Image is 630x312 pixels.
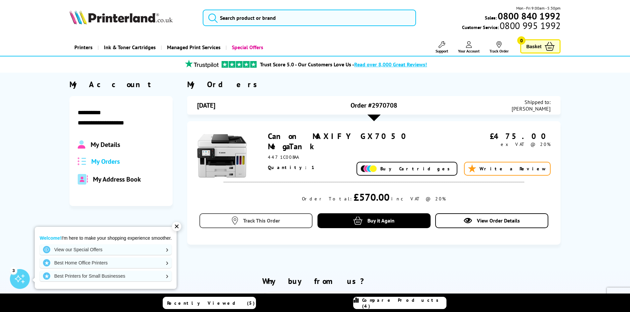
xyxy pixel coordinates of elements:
a: Track Order [489,41,509,53]
span: View Order Details [477,217,520,224]
span: Write a Review [480,166,547,172]
a: Managed Print Services [161,39,226,56]
span: Ink & Toner Cartridges [104,39,156,56]
input: Search product or brand [203,10,416,26]
strong: Welcome! [40,235,62,241]
a: Trust Score 5.0 - Our Customers Love Us -Read over 8,000 Great Reviews! [260,61,427,68]
div: ex VAT @ 20% [466,141,551,147]
span: My Orders [91,157,120,166]
span: Support [436,49,448,53]
a: Support [436,41,448,53]
a: Ink & Toner Cartridges [98,39,161,56]
span: Basket [526,42,541,51]
div: ✕ [172,222,181,231]
span: Mon - Fri 9:00am - 5:30pm [516,5,561,11]
a: Printers [69,39,98,56]
a: View Order Details [435,213,548,228]
img: Canon MAXIFY GX7050 MegaTank [197,131,247,181]
div: 4471C008AA [268,154,466,160]
img: Printerland Logo [69,10,173,24]
div: £475.00 [466,131,551,141]
a: Write a Review [464,162,551,176]
span: Track This Order [243,217,280,224]
div: 3 [10,267,17,274]
img: trustpilot rating [182,60,222,68]
span: Shipped to: [512,99,551,105]
span: Customer Service: [462,22,561,30]
div: inc VAT @ 20% [391,196,446,202]
span: Recently Viewed (5) [167,300,255,306]
a: View our Special Offers [40,244,172,255]
span: My Address Book [93,175,141,184]
b: 0800 840 1992 [498,10,561,22]
p: I'm here to make your shopping experience smoother. [40,235,172,241]
a: Recently Viewed (5) [163,297,256,309]
span: Quantity: 1 [268,164,315,170]
div: My Account [69,79,173,89]
span: Your Account [458,49,480,53]
span: [PERSON_NAME] [512,105,551,112]
a: Buy it Again [317,213,431,228]
a: Track This Order [199,213,313,228]
img: trustpilot rating [222,61,257,68]
img: Add Cartridges [360,165,377,173]
span: Buy it Again [367,217,395,224]
a: Printerland Logo [69,10,195,26]
a: Best Home Office Printers [40,258,172,268]
h2: Why buy from us? [69,276,561,286]
span: [DATE] [197,101,215,110]
img: address-book-duotone-solid.svg [78,174,88,185]
span: Read over 8,000 Great Reviews! [354,61,427,68]
div: Order Total: [302,196,352,202]
a: Buy Cartridges [357,162,457,176]
a: Canon MAXIFY GX7050 MegaTank [268,131,411,152]
img: Profile.svg [78,140,85,149]
span: My Details [91,140,120,149]
span: Buy Cartridges [380,166,453,172]
a: Basket 0 [520,39,561,53]
span: Order #2970708 [351,101,397,110]
span: Sales: [485,15,497,21]
a: 0800 840 1992 [497,13,561,19]
a: Compare Products (4) [353,297,446,309]
span: Compare Products (4) [362,297,446,309]
img: all-order.svg [78,157,86,165]
span: 0 [517,36,525,45]
div: £570.00 [354,191,390,203]
a: Best Printers for Small Businesses [40,271,172,281]
a: Special Offers [226,39,268,56]
span: 0800 995 1992 [499,22,561,29]
a: Your Account [458,41,480,53]
div: My Orders [187,79,561,89]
